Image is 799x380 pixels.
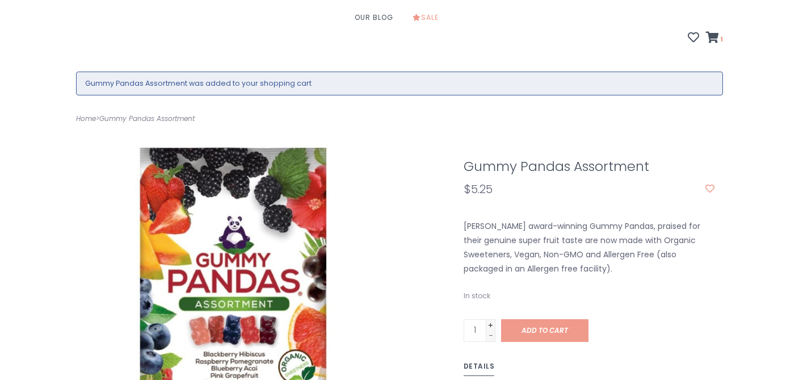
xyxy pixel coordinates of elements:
[464,159,715,174] h1: Gummy Pandas Assortment
[413,10,444,32] a: Sale
[706,33,723,44] a: 1
[719,35,723,44] span: 1
[501,319,588,342] a: Add to cart
[76,114,96,123] a: Home
[486,330,495,340] a: -
[522,325,568,335] span: Add to cart
[68,112,399,125] div: >
[464,360,495,376] a: Details
[85,78,714,89] li: Gummy Pandas Assortment was added to your shopping cart
[355,10,399,32] a: Our Blog
[99,114,195,123] a: Gummy Pandas Assortment
[486,320,495,330] a: +
[464,291,490,300] span: In stock
[455,219,724,277] div: [PERSON_NAME] award-winning Gummy Pandas, praised for their genuine super fruit taste are now mad...
[705,183,714,195] a: Add to wishlist
[464,181,493,197] span: $5.25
